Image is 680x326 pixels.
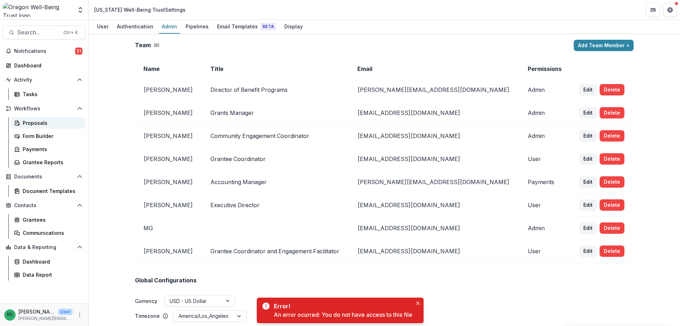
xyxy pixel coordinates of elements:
[14,77,74,83] span: Activity
[135,171,202,194] td: [PERSON_NAME]
[646,3,660,17] button: Partners
[11,130,85,142] a: Form Builder
[11,256,85,267] a: Dashboard
[349,78,519,101] td: [PERSON_NAME][EMAIL_ADDRESS][DOMAIN_NAME]
[135,297,157,305] label: Currency
[14,174,74,180] span: Documents
[14,203,74,209] span: Contacts
[23,187,80,195] div: Document Templates
[11,269,85,281] a: Data Report
[58,309,73,315] p: User
[274,310,412,319] div: An error ocurred: You do not have access to this file
[202,240,349,263] td: Grantee Coordinator and Engagement Facilitator
[202,125,349,148] td: Community Engagement Coordinator
[3,171,85,182] button: Open Documents
[519,78,571,101] td: Admin
[349,125,519,148] td: [EMAIL_ADDRESS][DOMAIN_NAME]
[202,148,349,171] td: Grantee Coordinator
[18,315,73,322] p: [PERSON_NAME][EMAIL_ADDRESS][DOMAIN_NAME]
[94,6,186,13] div: [US_STATE] Well-Being Trust Settings
[17,29,59,36] span: Search...
[135,194,202,217] td: [PERSON_NAME]
[3,3,73,17] img: Oregon Well-Being Trust logo
[519,217,571,240] td: Admin
[11,88,85,100] a: Tasks
[579,245,597,257] button: Edit
[519,240,571,263] td: User
[135,148,202,171] td: [PERSON_NAME]
[3,103,85,114] button: Open Workflows
[579,153,597,165] button: Edit
[519,171,571,194] td: Payments
[202,194,349,217] td: Executive Director
[579,107,597,118] button: Edit
[579,222,597,234] button: Edit
[135,101,202,125] td: [PERSON_NAME]
[75,311,84,319] button: More
[600,153,624,165] button: Delete
[7,313,13,317] div: Rachel Drushella
[202,171,349,194] td: Accounting Manager
[414,299,422,308] button: Close
[11,156,85,168] a: Grantee Reports
[600,130,624,142] button: Delete
[11,227,85,239] a: Communications
[349,101,519,125] td: [EMAIL_ADDRESS][DOMAIN_NAME]
[14,244,74,250] span: Data & Reporting
[282,20,306,34] a: Display
[23,132,80,140] div: Form Builder
[214,21,279,32] div: Email Templates
[14,62,80,69] div: Dashboard
[135,217,202,240] td: MG
[579,84,597,95] button: Edit
[135,78,202,101] td: [PERSON_NAME]
[349,217,519,240] td: [EMAIL_ADDRESS][DOMAIN_NAME]
[135,125,202,148] td: [PERSON_NAME]
[23,271,80,278] div: Data Report
[91,5,188,15] nav: breadcrumb
[349,171,519,194] td: [PERSON_NAME][EMAIL_ADDRESS][DOMAIN_NAME]
[114,21,156,32] div: Authentication
[349,60,519,78] td: Email
[600,176,624,188] button: Delete
[600,245,624,257] button: Delete
[94,20,111,34] a: User
[159,21,180,32] div: Admin
[3,74,85,85] button: Open Activity
[23,258,80,265] div: Dashboard
[261,23,276,30] span: Beta
[579,199,597,211] button: Edit
[3,60,85,71] a: Dashboard
[11,117,85,129] a: Proposals
[135,42,151,49] h2: Team
[114,20,156,34] a: Authentication
[11,143,85,155] a: Payments
[11,185,85,197] a: Document Templates
[579,130,597,142] button: Edit
[75,48,83,55] span: 21
[600,222,624,234] button: Delete
[62,29,79,37] div: Ctrl + K
[14,106,74,112] span: Workflows
[519,148,571,171] td: User
[349,194,519,217] td: [EMAIL_ADDRESS][DOMAIN_NAME]
[135,60,202,78] td: Name
[202,60,349,78] td: Title
[3,26,85,40] button: Search...
[214,20,279,34] a: Email Templates Beta
[135,277,197,284] h2: Global Configurations
[3,45,85,57] button: Notifications21
[23,119,80,127] div: Proposals
[600,84,624,95] button: Delete
[282,21,306,32] div: Display
[519,60,571,78] td: Permissions
[3,200,85,211] button: Open Contacts
[75,3,85,17] button: Open entity switcher
[135,240,202,263] td: [PERSON_NAME]
[574,40,634,51] button: Add Team Member +
[11,214,85,226] a: Grantees
[519,194,571,217] td: User
[349,240,519,263] td: [EMAIL_ADDRESS][DOMAIN_NAME]
[202,78,349,101] td: Director of Benefit Programs
[663,3,677,17] button: Get Help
